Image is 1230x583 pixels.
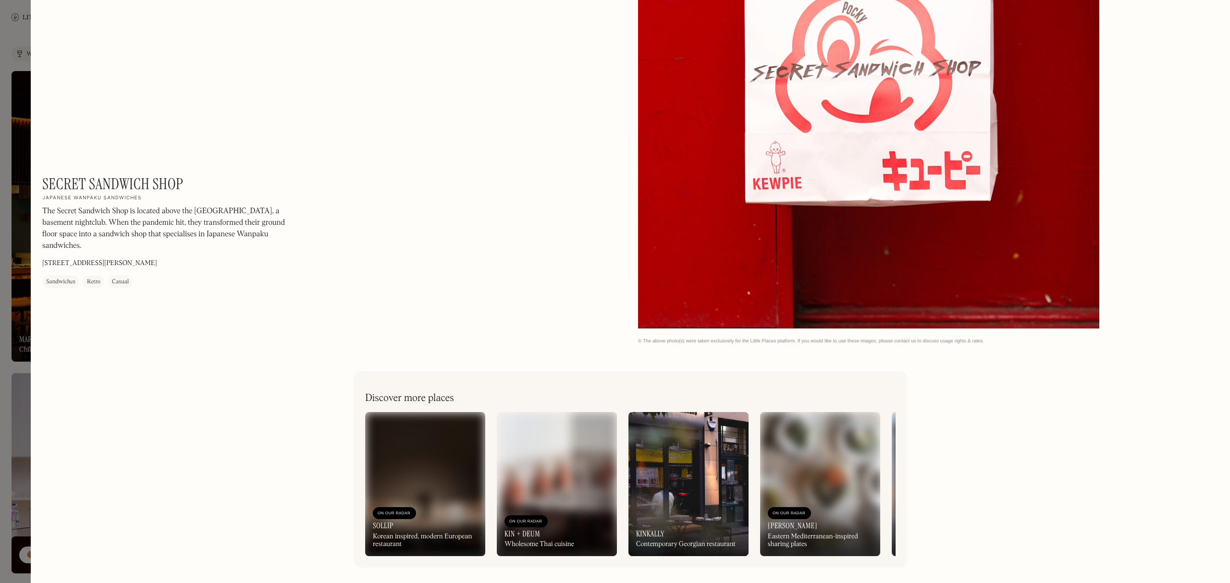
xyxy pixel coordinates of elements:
div: Contemporary Georgian restaurant [636,540,736,548]
a: On Our Radar[PERSON_NAME]Eastern Mediterranean-inspired sharing plates [760,412,880,556]
a: On Our RadarSollipKorean inspired, modern European restaurant [365,412,485,556]
h2: Discover more places [365,392,454,404]
h3: Kin + Deum [504,529,540,538]
h3: [PERSON_NAME] [768,521,817,530]
div: Korean inspired, modern European restaurant [373,533,478,549]
h3: Kinkally [636,529,664,538]
div: © The above photo(s) were taken exclusively for the Little Places platform. If you would like to ... [638,338,1218,344]
div: On Our Radar [773,509,806,518]
p: The Secret Sandwich Shop is located above the [GEOGRAPHIC_DATA], a basement nightclub. When the p... [42,206,302,252]
p: [STREET_ADDRESS][PERSON_NAME] [42,259,157,269]
h3: Sollip [373,521,394,530]
h2: Japanese Wanpaku sandwiches [42,195,142,202]
a: On Our RadarKin + DeumWholesome Thai cuisine [497,412,617,556]
h1: Secret Sandwich Shop [42,175,183,193]
a: KinkallyContemporary Georgian restaurant [628,412,749,556]
div: Eastern Mediterranean-inspired sharing plates [768,533,873,549]
div: Casual [112,278,129,287]
div: Sandwiches [46,278,75,287]
a: On Our RadarAcme Fire CultLive-fire cooking [892,412,1012,556]
div: On Our Radar [378,509,411,518]
div: On Our Radar [509,517,543,526]
div: Wholesome Thai cuisine [504,540,574,548]
div: Retro [87,278,100,287]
